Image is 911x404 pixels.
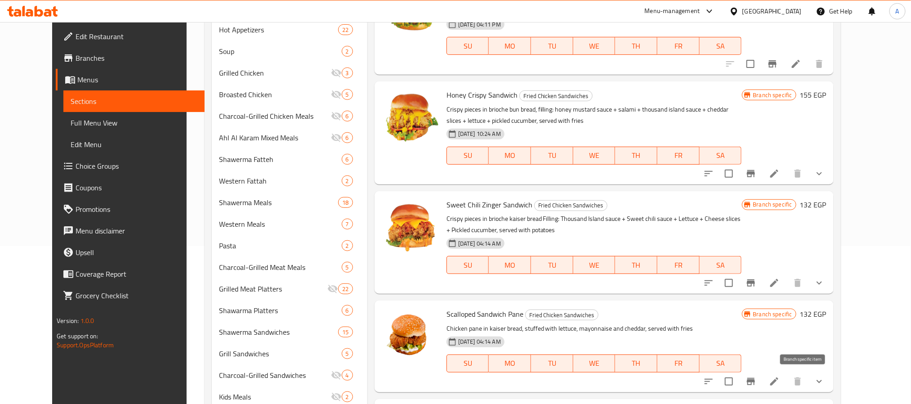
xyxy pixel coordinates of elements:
[212,105,367,127] div: Charcoal-Grilled Chicken Meals6
[740,272,762,294] button: Branch-specific-item
[56,220,204,242] a: Menu disclaimer
[331,89,342,100] svg: Inactive section
[447,213,742,236] p: Crispy pieces in brioche kaiser bread Filling: Thousand Island sauce + Sweet chili sauce + Lettuc...
[339,285,352,293] span: 22
[342,262,353,273] div: items
[619,259,654,272] span: TH
[76,31,197,42] span: Edit Restaurant
[447,256,489,274] button: SU
[700,147,742,165] button: SA
[615,355,657,373] button: TH
[698,371,719,392] button: sort-choices
[331,111,342,121] svg: Inactive section
[56,155,204,177] a: Choice Groups
[212,192,367,213] div: Shawerma Meals18
[577,40,612,53] span: WE
[750,200,796,209] span: Branch specific
[342,154,353,165] div: items
[447,104,742,126] p: Crispy pieces in brioche bun bread, filling: honey mustard sauce + salami + thousand island sauce...
[769,376,780,387] a: Edit menu item
[331,132,342,143] svg: Inactive section
[219,327,338,337] span: Shawerma Sandwiches
[447,37,489,55] button: SU
[619,357,654,370] span: TH
[219,46,342,57] div: Soup
[573,355,616,373] button: WE
[342,350,353,358] span: 5
[661,259,696,272] span: FR
[219,240,342,251] div: Pasta
[342,219,353,229] div: items
[447,198,532,211] span: Sweet Chili Zinger Sandwich
[219,391,331,402] span: Kids Meals
[451,149,486,162] span: SU
[76,53,197,63] span: Branches
[447,307,523,321] span: Scalloped Sandwich Pane
[76,204,197,215] span: Promotions
[896,6,899,16] span: A
[219,219,342,229] span: Western Meals
[808,272,830,294] button: show more
[219,24,338,35] span: Hot Appetizers
[577,357,612,370] span: WE
[212,127,367,148] div: Ahl Al Karam Mixed Meals6
[331,391,342,402] svg: Inactive section
[219,89,331,100] span: Broasted Chicken
[212,364,367,386] div: Charcoal-Grilled Sandwiches4
[342,371,353,380] span: 4
[219,175,342,186] span: Western Fattah
[814,278,825,288] svg: Show Choices
[63,112,204,134] a: Full Menu View
[219,262,342,273] div: Charcoal-Grilled Meat Meals
[342,112,353,121] span: 6
[657,256,700,274] button: FR
[212,213,367,235] div: Western Meals7
[492,40,527,53] span: MO
[219,348,342,359] div: Grill Sandwiches
[342,393,353,401] span: 2
[526,310,598,320] span: Fried Chicken Sandwiches
[661,40,696,53] span: FR
[382,198,439,256] img: Sweet Chili Zinger Sandwich
[742,6,802,16] div: [GEOGRAPHIC_DATA]
[342,391,353,402] div: items
[212,321,367,343] div: Shawerma Sandwiches15
[619,149,654,162] span: TH
[342,348,353,359] div: items
[657,355,700,373] button: FR
[455,130,505,138] span: [DATE] 10:24 AM
[740,371,762,392] button: Branch-specific-item
[219,67,331,78] span: Grilled Chicken
[219,132,331,143] span: Ahl Al Karam Mixed Meals
[750,310,796,319] span: Branch specific
[76,161,197,171] span: Choice Groups
[212,84,367,105] div: Broasted Chicken5
[63,90,204,112] a: Sections
[342,155,353,164] span: 6
[447,355,489,373] button: SU
[342,220,353,229] span: 7
[800,89,826,101] h6: 155 EGP
[338,283,353,294] div: items
[619,40,654,53] span: TH
[661,149,696,162] span: FR
[534,200,607,211] div: Fried Chicken Sandwiches
[577,149,612,162] span: WE
[382,308,439,365] img: Scalloped Sandwich Pane
[800,198,826,211] h6: 132 EGP
[342,67,353,78] div: items
[339,26,352,34] span: 22
[219,370,331,381] span: Charcoal-Grilled Sandwiches
[71,96,197,107] span: Sections
[489,147,531,165] button: MO
[63,134,204,155] a: Edit Menu
[212,235,367,256] div: Pasta2
[56,177,204,198] a: Coupons
[703,40,738,53] span: SA
[212,148,367,170] div: Shawerma Fatteh6
[790,58,801,69] a: Edit menu item
[531,256,573,274] button: TU
[76,225,197,236] span: Menu disclaimer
